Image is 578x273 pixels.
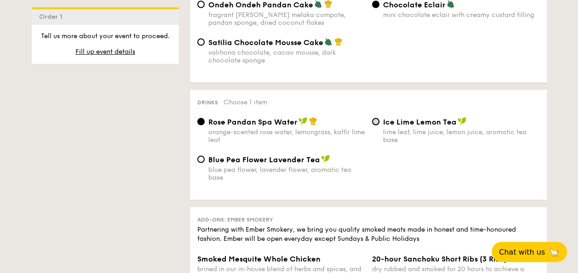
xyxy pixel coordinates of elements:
span: Choose 1 item [223,98,267,106]
span: 20-hour Sanchoku Short Ribs (3 Ribs) [372,255,507,263]
img: icon-vegan.f8ff3823.svg [458,117,467,125]
div: lime leaf, lime juice, lemon juice, aromatic tea base [383,128,539,144]
span: 🦙 [549,247,560,257]
div: valrhona chocolate, cacao mousse, dark chocolate sponge [208,49,365,64]
div: mini chocolate eclair with creamy custard filling [383,11,539,19]
div: fragrant [PERSON_NAME] melaka compote, pandan sponge, dried coconut flakes [208,11,365,27]
span: Chocolate Eclair [383,0,446,9]
input: Blue Pea Flower Lavender Teablue pea flower, lavender flower, aromatic tea base [197,156,205,163]
span: Rose Pandan Spa Water [208,118,298,126]
input: Ondeh Ondeh Pandan Cakefragrant [PERSON_NAME] melaka compote, pandan sponge, dried coconut flakes [197,1,205,8]
span: Order 1 [39,13,66,21]
input: Chocolate Eclairmini chocolate eclair with creamy custard filling [372,1,379,8]
div: Partnering with Ember Smokery, we bring you quality smoked meats made in honest and time-honoured... [197,225,539,244]
input: Satilia Chocolate Mousse Cakevalrhona chocolate, cacao mousse, dark chocolate sponge [197,39,205,46]
span: Smoked Mesquite Whole Chicken [197,255,320,263]
span: Ondeh Ondeh Pandan Cake [208,0,313,9]
input: Rose Pandan Spa Waterorange-scented rose water, lemongrass, kaffir lime leaf [197,118,205,125]
p: Tell us more about your event to proceed. [39,32,172,41]
img: icon-vegetarian.fe4039eb.svg [324,38,332,46]
span: Ice Lime Lemon Tea [383,118,457,126]
img: icon-chef-hat.a58ddaea.svg [309,117,317,125]
span: Add-ons: Ember Smokery [197,216,273,223]
img: icon-chef-hat.a58ddaea.svg [334,38,343,46]
span: Drinks [197,99,218,106]
div: blue pea flower, lavender flower, aromatic tea base [208,166,365,182]
div: orange-scented rose water, lemongrass, kaffir lime leaf [208,128,365,144]
img: icon-vegan.f8ff3823.svg [298,117,308,125]
input: Ice Lime Lemon Tealime leaf, lime juice, lemon juice, aromatic tea base [372,118,379,125]
span: Chat with us [499,248,545,256]
span: Fill up event details [75,48,135,56]
span: Blue Pea Flower Lavender Tea [208,155,320,164]
span: Satilia Chocolate Mousse Cake [208,38,323,47]
img: icon-vegan.f8ff3823.svg [321,155,330,163]
button: Chat with us🦙 [492,242,567,262]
